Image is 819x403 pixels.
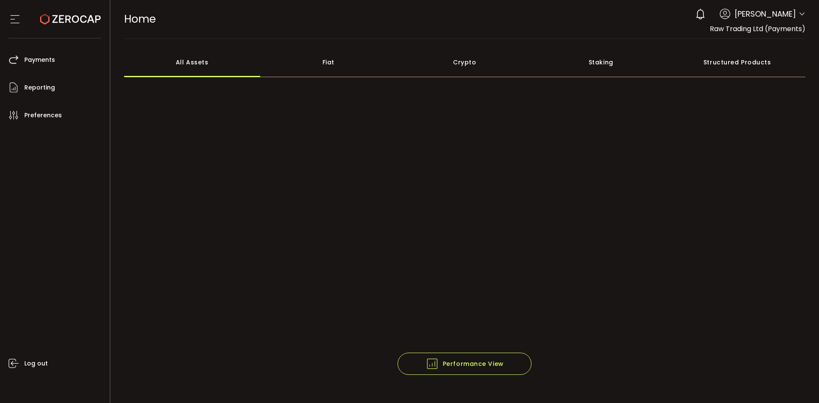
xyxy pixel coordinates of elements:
[260,47,397,77] div: Fiat
[735,8,796,20] span: [PERSON_NAME]
[776,362,819,403] iframe: Chat Widget
[24,54,55,66] span: Payments
[426,357,504,370] span: Performance View
[397,47,533,77] div: Crypto
[24,81,55,94] span: Reporting
[24,109,62,122] span: Preferences
[124,47,261,77] div: All Assets
[710,24,805,34] span: Raw Trading Ltd (Payments)
[24,357,48,370] span: Log out
[669,47,806,77] div: Structured Products
[533,47,669,77] div: Staking
[398,353,531,375] button: Performance View
[124,12,156,26] span: Home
